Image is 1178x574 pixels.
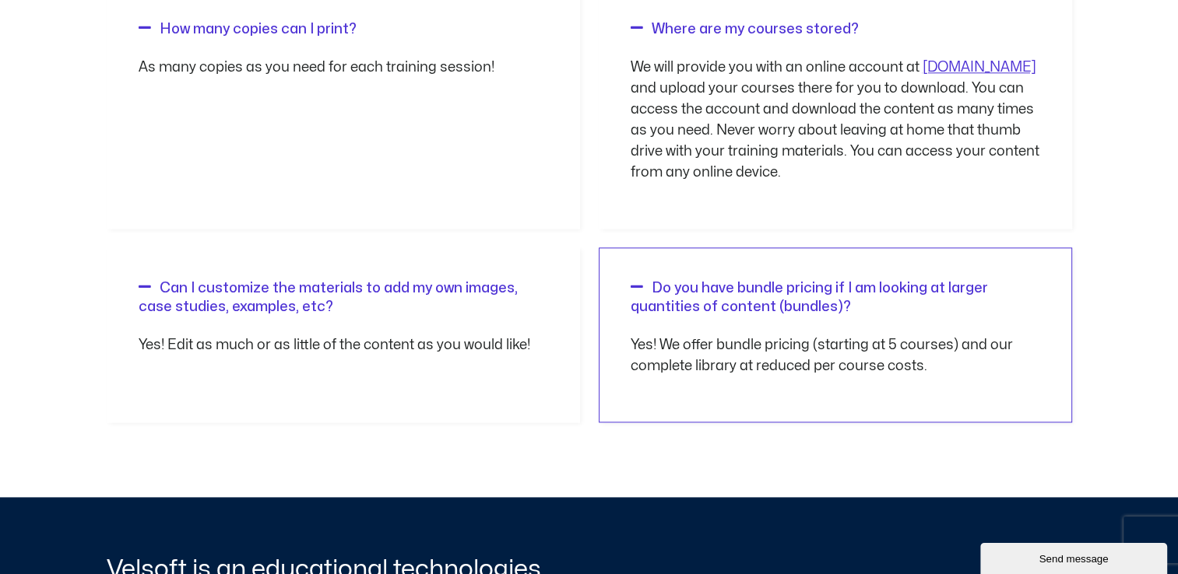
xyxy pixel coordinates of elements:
[923,61,1036,74] a: [DOMAIN_NAME]
[139,57,548,78] p: As many copies as you need for each training session!
[631,57,1040,183] p: We will provide you with an online account at ​ ​ and upload your courses there for you to downlo...
[631,316,1040,376] div: Do you have bundle pricing if I am looking at larger quantities of content (bundles)?
[631,38,1040,183] div: Where are my courses stored?
[652,23,859,36] a: Where are my courses stored?
[139,279,548,316] div: Can I customize the materials to add my own images, case studies, examples, etc?
[631,279,1040,316] div: Do you have bundle pricing if I am looking at larger quantities of content (bundles)?
[139,334,548,355] p: Yes! Edit as much or as little of the content as you would like!
[139,20,548,38] div: How many copies can I print?
[980,540,1170,574] iframe: chat widget
[139,316,548,355] div: Can I customize the materials to add my own images, case studies, examples, etc?
[631,282,988,313] a: Do you have bundle pricing if I am looking at larger quantities of content (bundles)?
[139,38,548,78] div: How many copies can I print?
[631,334,1040,376] p: Yes! We offer bundle pricing (starting at 5 courses) and our complete library at reduced per cour...
[160,23,357,36] a: How many copies can I print?
[139,282,518,313] a: Can I customize the materials to add my own images, case studies, examples, etc?
[631,20,1040,38] div: Where are my courses stored?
